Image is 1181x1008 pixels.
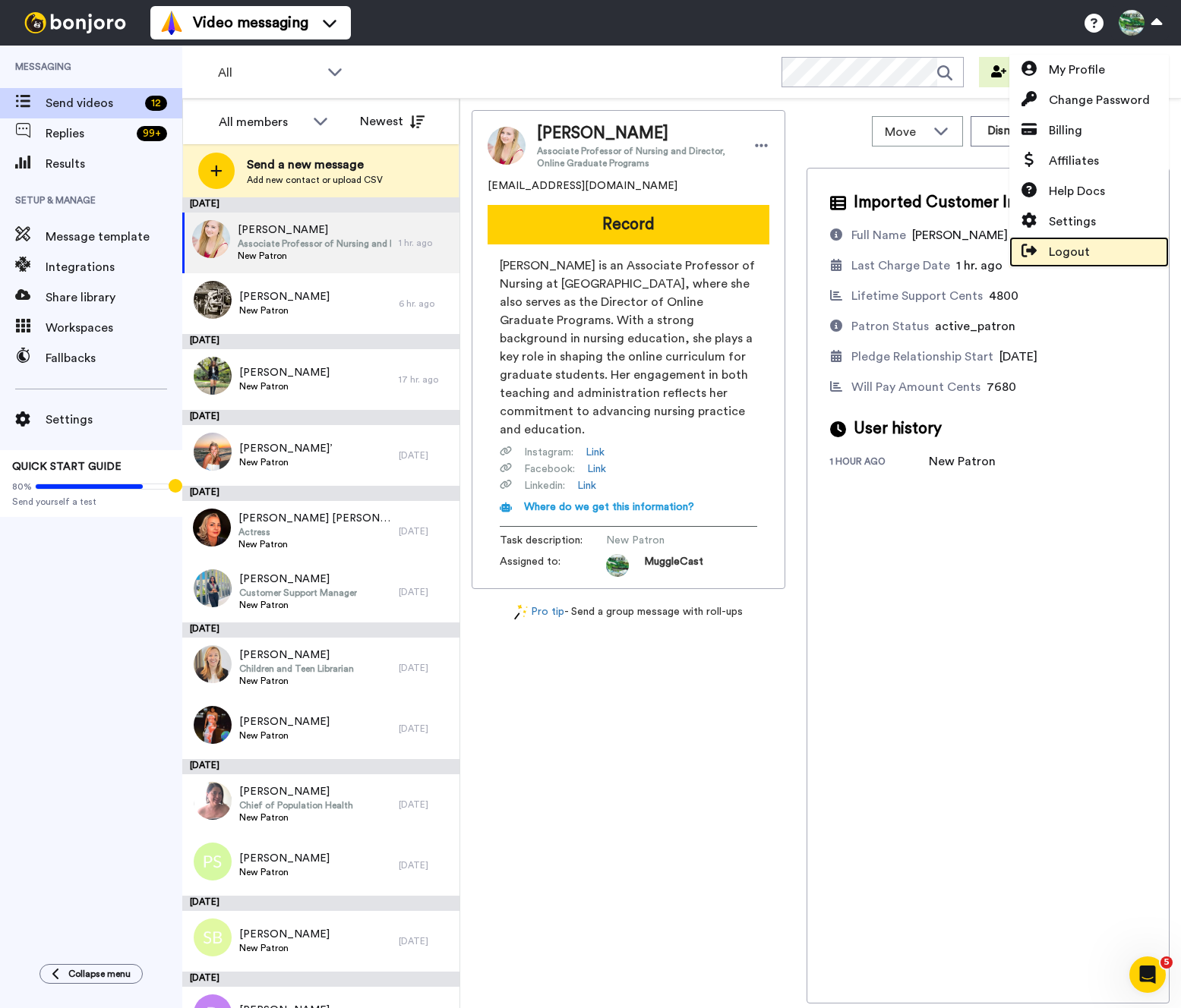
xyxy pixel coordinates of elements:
span: [PERSON_NAME] [239,851,330,866]
div: [DATE] [182,486,459,501]
img: c073b65d-5b0a-4961-bd0c-20ed747b2cf5.jpg [192,220,230,258]
span: Settings [46,411,182,429]
div: 1 hr. ago [399,237,452,249]
span: My Profile [1049,61,1105,79]
div: [DATE] [182,759,459,774]
div: 1 hour ago [830,455,929,471]
span: Actress [238,526,391,538]
span: [PERSON_NAME] [239,647,354,663]
span: 1 hr. ago [956,260,1003,272]
div: - Send a group message with roll-ups [472,604,785,620]
span: Where do we get this information? [524,502,694,512]
span: [PERSON_NAME] is an Associate Professor of Nursing at [GEOGRAPHIC_DATA], where she also serves as... [500,257,757,439]
div: [DATE] [182,334,459,349]
span: [PERSON_NAME] [239,572,357,587]
div: 12 [145,96,167,111]
span: active_patron [935,320,1015,332]
span: Collapse menu [68,968,131,980]
a: Change Password [1009,85,1169,115]
div: [DATE] [182,197,459,213]
div: Last Charge Date [851,257,950,275]
img: sb.png [194,918,232,956]
img: 2f53f039-4edb-48a0-9e7a-84c33986acf9.jpg [194,281,232,319]
div: [DATE] [399,935,452,947]
img: 67e54540-d9b0-4b67-8b6a-917cf6b60129.jpg [194,433,232,471]
span: [PERSON_NAME] [239,365,330,380]
span: Assigned to: [500,554,606,577]
span: Help Docs [1049,182,1105,200]
button: Newest [349,106,436,137]
a: Link [587,461,606,477]
button: Collapse menu [39,964,143,984]
a: Billing [1009,115,1169,146]
span: [PERSON_NAME] [239,784,353,799]
iframe: Intercom live chat [1129,956,1166,993]
span: 80% [12,480,32,493]
span: Message template [46,228,182,246]
img: 67ec1c4f-215f-4b9d-bbd8-10e2e68a5281.jpg [194,645,232,683]
div: Tooltip anchor [169,479,182,493]
span: Results [46,155,182,173]
span: Move [885,123,926,141]
div: [DATE] [399,723,452,735]
span: QUICK START GUIDE [12,461,122,472]
div: [DATE] [399,799,452,811]
span: New Patron [239,675,354,687]
div: New Patron [929,452,1005,471]
span: Fallbacks [46,349,182,367]
div: [DATE] [182,896,459,911]
div: Lifetime Support Cents [851,287,983,305]
span: Replies [46,124,131,143]
span: [PERSON_NAME] [239,927,330,942]
img: vm-color.svg [159,11,184,35]
span: New Patron [239,599,357,611]
div: [DATE] [182,972,459,987]
span: [PERSON_NAME] [239,289,330,304]
a: Link [586,445,605,460]
span: Logout [1049,243,1090,261]
div: [DATE] [399,525,452,537]
a: Pro tip [514,604,564,620]
span: Workspaces [46,319,182,337]
span: Chief of Population Health [239,799,353,811]
a: My Profile [1009,55,1169,85]
div: [DATE] [182,410,459,425]
span: MuggleCast [644,554,703,577]
span: Facebook : [524,461,575,477]
span: New Patron [606,533,750,548]
span: New Patron [239,380,330,392]
span: New Patron [239,811,353,824]
span: Send videos [46,94,139,112]
a: Settings [1009,206,1169,237]
div: 99 + [137,126,167,141]
span: Associate Professor of Nursing and Director, Online Graduate Programs [537,145,739,169]
span: User history [854,417,942,440]
span: Add new contact or upload CSV [247,174,383,186]
div: All members [219,113,305,131]
div: [DATE] [399,662,452,674]
div: [DATE] [399,859,452,871]
img: magic-wand.svg [514,604,528,620]
span: Affiliates [1049,152,1099,170]
a: Logout [1009,237,1169,267]
div: [DATE] [182,622,459,638]
div: 6 hr. ago [399,298,452,310]
a: Link [577,478,596,493]
img: f64bae28-3dca-4a26-9971-77b16a922347.jpg [194,569,232,607]
div: 17 hr. ago [399,373,452,386]
span: Children and Teen Librarian [239,663,354,675]
span: New Patron [239,942,330,954]
span: 7680 [987,381,1016,393]
span: Change Password [1049,91,1150,109]
span: [PERSON_NAME]’ [239,441,332,456]
div: [DATE] [399,449,452,461]
div: Full Name [851,226,906,244]
span: New Patron [238,538,391,550]
button: Record [488,205,769,244]
div: Pledge Relationship Start [851,348,993,366]
span: Associate Professor of Nursing and Director, Online Graduate Programs [238,238,391,250]
span: Video messaging [193,12,308,33]
span: Send yourself a test [12,496,170,508]
div: Patron Status [851,317,929,335]
span: [PERSON_NAME] [912,229,1008,241]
